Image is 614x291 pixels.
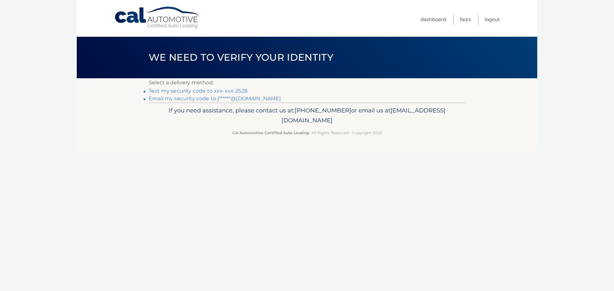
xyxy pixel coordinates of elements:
a: Email my security code to j******@[DOMAIN_NAME] [149,96,281,102]
a: Text my security code to xxx-xxx-2528 [149,88,248,94]
a: Cal Automotive [114,6,201,29]
span: We need to verify your identity [149,51,333,63]
a: Dashboard [421,14,446,25]
span: [PHONE_NUMBER] [295,107,351,114]
p: If you need assistance, please contact us at: or email us at [153,105,461,126]
strong: Cal Automotive Certified Auto Leasing [232,130,309,135]
p: - All Rights Reserved - Copyright 2025 [153,129,461,136]
a: FAQ's [460,14,471,25]
a: Logout [484,14,500,25]
p: Select a delivery method: [149,78,465,87]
